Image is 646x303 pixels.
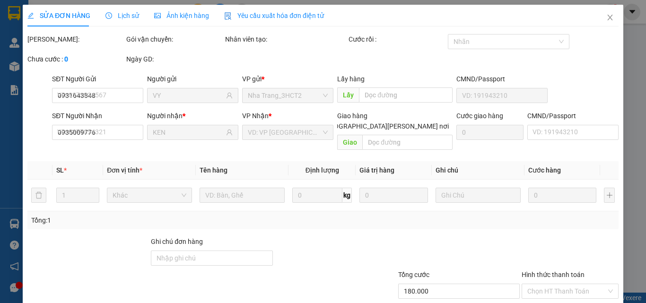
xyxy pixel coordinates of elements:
div: SĐT Người Nhận [52,111,143,121]
input: 0 [528,188,596,203]
span: Đơn vị tính [107,166,142,174]
div: Tổng: 1 [31,215,250,225]
div: Người nhận [147,111,238,121]
span: Ảnh kiện hàng [154,12,209,19]
input: Dọc đường [362,135,452,150]
button: plus [604,188,615,203]
div: Người gửi [147,74,238,84]
span: picture [154,12,161,19]
span: SỬA ĐƠN HÀNG [27,12,90,19]
span: clock-circle [105,12,112,19]
span: edit [27,12,34,19]
label: Cước giao hàng [456,112,503,120]
span: user [226,129,233,136]
input: Dọc đường [359,87,452,103]
div: Cước rồi : [349,34,445,44]
input: Tên người nhận [153,127,224,138]
input: Tên người gửi [153,90,224,101]
input: 0 [359,188,428,203]
span: user [226,92,233,99]
div: CMND/Passport [456,74,547,84]
span: Tên hàng [200,166,227,174]
button: Close [597,5,623,31]
div: SĐT Người Gửi [52,74,143,84]
span: Giá trị hàng [359,166,394,174]
span: Lấy hàng [337,75,365,83]
span: Khác [113,188,186,202]
b: 0 [64,55,68,63]
input: Ghi chú đơn hàng [151,251,272,266]
img: icon [224,12,232,20]
span: kg [342,188,352,203]
span: VP Nhận [242,112,269,120]
label: Ghi chú đơn hàng [151,238,203,245]
span: Định lượng [305,166,339,174]
span: Tổng cước [398,271,429,278]
span: [GEOGRAPHIC_DATA][PERSON_NAME] nơi [319,121,452,131]
div: Nhân viên tạo: [225,34,347,44]
div: Ngày GD: [126,54,223,64]
span: Yêu cầu xuất hóa đơn điện tử [224,12,324,19]
label: Hình thức thanh toán [522,271,585,278]
span: Giao hàng [337,112,367,120]
span: close [606,14,614,21]
div: [PERSON_NAME]: [27,34,124,44]
span: Lấy [337,87,359,103]
input: Cước giao hàng [456,125,524,140]
input: VD: 191943210 [456,88,547,103]
span: Cước hàng [528,166,561,174]
input: VD: Bàn, Ghế [200,188,285,203]
th: Ghi chú [432,161,524,180]
span: Lịch sử [105,12,139,19]
input: Ghi Chú [436,188,521,203]
div: Chưa cước : [27,54,124,64]
div: VP gửi [242,74,333,84]
span: SL [56,166,64,174]
button: delete [31,188,46,203]
span: Giao [337,135,362,150]
div: CMND/Passport [527,111,619,121]
div: Gói vận chuyển: [126,34,223,44]
span: Nha Trang_3HCT2 [248,88,328,103]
